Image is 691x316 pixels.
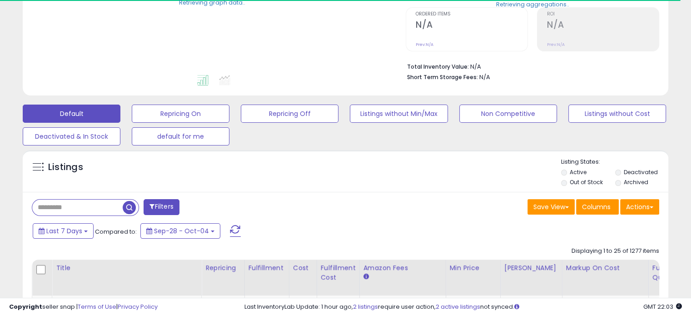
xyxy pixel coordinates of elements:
[132,127,229,145] button: default for me
[562,260,648,296] th: The percentage added to the cost of goods (COGS) that forms the calculator for Min & Max prices.
[623,168,657,176] label: Deactivated
[118,302,158,311] a: Privacy Policy
[249,263,285,273] div: Fulfillment
[293,263,313,273] div: Cost
[623,178,648,186] label: Archived
[48,161,83,174] h5: Listings
[504,263,558,273] div: [PERSON_NAME]
[241,105,338,123] button: Repricing Off
[9,303,158,311] div: seller snap | |
[450,263,497,273] div: Min Price
[140,223,220,239] button: Sep-28 - Oct-04
[459,105,557,123] button: Non Competitive
[582,202,611,211] span: Columns
[23,127,120,145] button: Deactivated & In Stock
[244,303,682,311] div: Last InventoryLab Update: 1 hour ago, require user action, not synced.
[205,263,241,273] div: Repricing
[652,263,684,282] div: Fulfillable Quantity
[132,105,229,123] button: Repricing On
[154,226,209,236] span: Sep-28 - Oct-04
[353,302,378,311] a: 2 listings
[144,199,179,215] button: Filters
[46,226,82,236] span: Last 7 Days
[570,178,603,186] label: Out of Stock
[363,273,369,281] small: Amazon Fees.
[561,158,668,166] p: Listing States:
[78,302,116,311] a: Terms of Use
[572,247,659,256] div: Displaying 1 to 25 of 1277 items
[95,227,137,236] span: Compared to:
[568,105,666,123] button: Listings without Cost
[9,302,42,311] strong: Copyright
[436,302,480,311] a: 2 active listings
[56,263,198,273] div: Title
[570,168,587,176] label: Active
[23,105,120,123] button: Default
[527,199,575,215] button: Save View
[566,263,645,273] div: Markup on Cost
[643,302,682,311] span: 2025-10-12 22:03 GMT
[321,263,356,282] div: Fulfillment Cost
[576,199,619,215] button: Columns
[350,105,447,123] button: Listings without Min/Max
[363,263,442,273] div: Amazon Fees
[620,199,659,215] button: Actions
[33,223,94,239] button: Last 7 Days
